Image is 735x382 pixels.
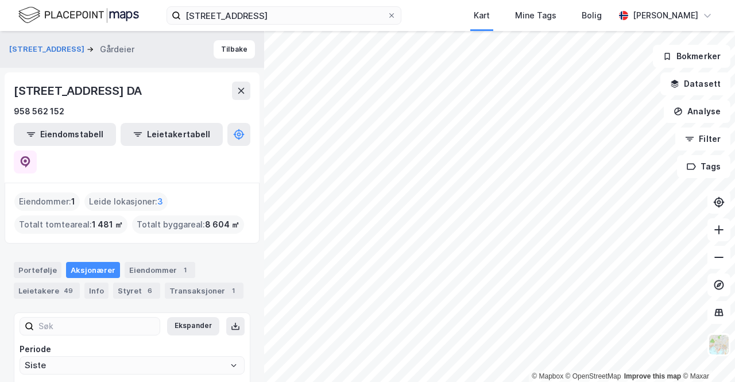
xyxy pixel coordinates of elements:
span: 3 [157,195,163,209]
iframe: Chat Widget [678,327,735,382]
div: [PERSON_NAME] [633,9,698,22]
button: Tilbake [214,40,255,59]
a: Mapbox [532,372,563,380]
div: Portefølje [14,262,61,278]
button: Analyse [664,100,730,123]
button: Filter [675,128,730,151]
div: Mine Tags [515,9,556,22]
div: Aksjonærer [66,262,120,278]
div: Transaksjoner [165,283,243,299]
div: Kart [474,9,490,22]
div: 1 [227,285,239,296]
div: Eiendommer [125,262,195,278]
button: [STREET_ADDRESS] [9,44,87,55]
button: Leietakertabell [121,123,223,146]
a: Improve this map [624,372,681,380]
input: Søk [34,318,160,335]
div: 6 [144,285,156,296]
button: Eiendomstabell [14,123,116,146]
div: Leide lokasjoner : [84,192,168,211]
div: Totalt tomteareal : [14,215,127,234]
div: 1 [179,264,191,276]
div: Info [84,283,109,299]
div: Gårdeier [100,43,134,56]
button: Tags [677,155,730,178]
div: Leietakere [14,283,80,299]
div: Totalt byggareal : [132,215,244,234]
button: Ekspander [167,317,219,335]
div: 958 562 152 [14,105,64,118]
a: OpenStreetMap [566,372,621,380]
div: [STREET_ADDRESS] DA [14,82,144,100]
img: logo.f888ab2527a4732fd821a326f86c7f29.svg [18,5,139,25]
div: Bolig [582,9,602,22]
span: 1 [71,195,75,209]
button: Bokmerker [653,45,730,68]
div: Periode [20,342,245,356]
button: Open [229,361,238,370]
div: Styret [113,283,160,299]
div: Eiendommer : [14,192,80,211]
input: ClearOpen [20,357,244,374]
input: Søk på adresse, matrikkel, gårdeiere, leietakere eller personer [181,7,387,24]
span: 1 481 ㎡ [92,218,123,231]
span: 8 604 ㎡ [205,218,239,231]
div: 49 [61,285,75,296]
button: Datasett [660,72,730,95]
